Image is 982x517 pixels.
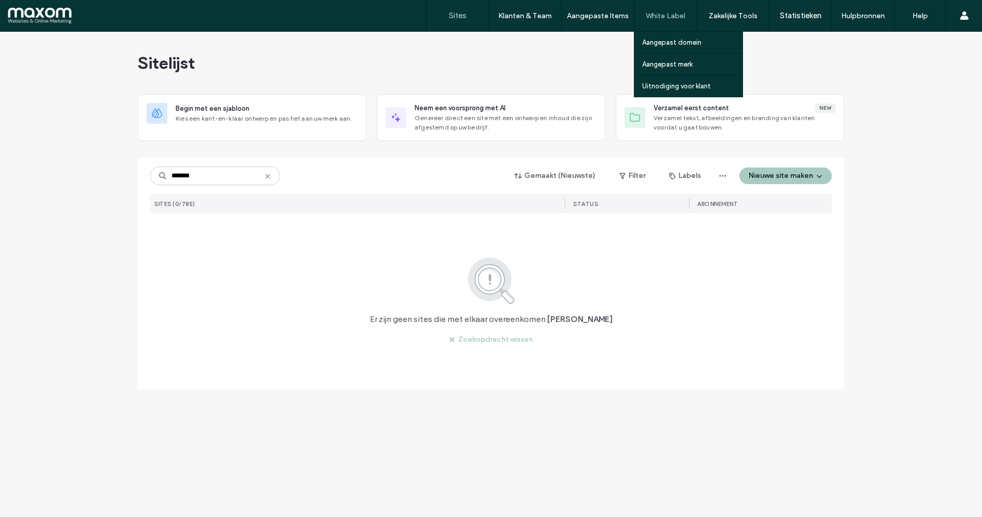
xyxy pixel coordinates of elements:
[176,114,357,123] span: Kies een kant-en-klaar ontwerp en pas het aan uw merk aan.
[642,38,701,46] label: Aangepast domein
[138,53,195,73] span: Sitelijst
[660,167,710,184] button: Labels
[646,11,685,20] label: White Label
[370,314,546,325] span: Er zijn geen sites die met elkaar overeenkomen
[642,82,711,90] label: Uitnodiging voor klant
[642,32,742,53] a: Aangepast domein
[780,11,821,20] label: Statistieken
[573,200,598,208] span: STATUS
[138,94,366,141] div: Begin met een sjabloonKies een kant-en-klaar ontwerp en pas het aan uw merk aan.
[815,104,835,113] div: New
[642,75,742,97] a: Uitnodiging voor klant
[642,60,693,68] label: Aangepast merk
[697,200,738,208] span: Abonnement
[642,54,742,75] a: Aangepast merk
[415,103,506,113] span: Neem een voorsprong met AI
[567,11,629,20] label: Aangepaste Items
[912,11,928,20] label: Help
[176,104,249,114] span: Begin met een sjabloon
[609,167,656,184] button: Filter
[449,11,467,20] label: Sites
[841,11,885,20] label: Hulpbronnen
[654,113,835,132] span: Verzamel tekst, afbeeldingen en branding van klanten voordat u gaat bouwen.
[616,94,844,141] div: Verzamel eerst contentNewVerzamel tekst, afbeeldingen en branding van klanten voordat u gaat bouwen.
[440,331,542,348] button: Zoekopdracht wissen
[454,255,529,305] img: search.svg
[709,11,758,20] label: Zakelijke Tools
[415,113,596,132] span: Genereer direct een site met een ontwerp en inhoud die zijn afgestemd op uw bedrijf.
[24,7,45,17] span: Help
[739,167,832,184] button: Nieuwe site maken
[547,314,613,325] span: [PERSON_NAME]
[506,167,605,184] button: Gemaakt (Nieuwste)
[154,200,195,208] span: Sites (0/785)
[377,94,605,141] div: Neem een voorsprong met AIGenereer direct een site met een ontwerp en inhoud die zijn afgestemd o...
[498,11,552,20] label: Klanten & Team
[654,103,729,113] span: Verzamel eerst content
